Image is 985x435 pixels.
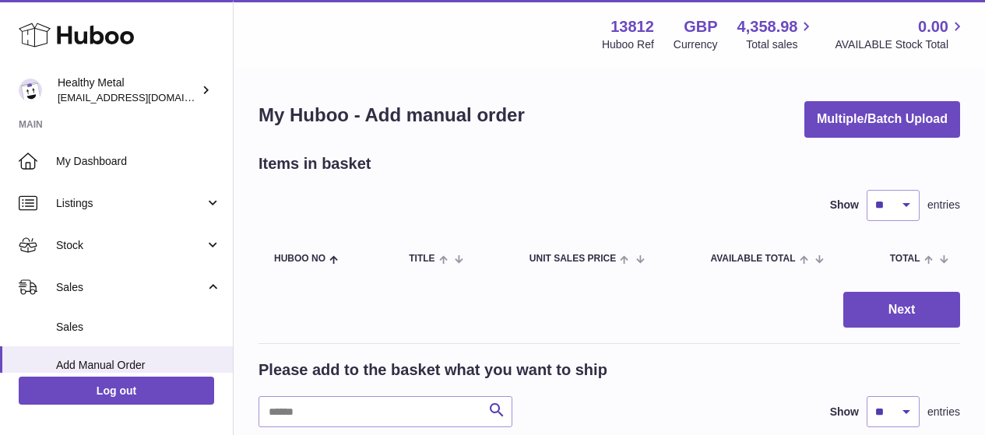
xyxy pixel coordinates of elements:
span: AVAILABLE Total [710,254,795,264]
span: Title [409,254,434,264]
label: Show [830,198,859,212]
label: Show [830,405,859,419]
span: Unit Sales Price [529,254,616,264]
div: Huboo Ref [602,37,654,52]
span: Total sales [746,37,815,52]
span: Huboo no [274,254,325,264]
span: [EMAIL_ADDRESS][DOMAIN_NAME] [58,91,229,103]
div: Currency [674,37,718,52]
a: 4,358.98 Total sales [737,16,816,52]
strong: 13812 [610,16,654,37]
h1: My Huboo - Add manual order [259,103,525,128]
a: Log out [19,377,214,405]
button: Next [843,292,960,328]
span: Add Manual Order [56,358,221,373]
span: Listings [56,196,205,211]
h2: Items in basket [259,153,371,174]
span: Stock [56,238,205,253]
div: Healthy Metal [58,75,198,105]
span: entries [927,198,960,212]
span: 0.00 [918,16,948,37]
a: 0.00 AVAILABLE Stock Total [835,16,966,52]
span: entries [927,405,960,419]
span: My Dashboard [56,154,221,169]
span: Sales [56,280,205,295]
img: internalAdmin-13812@internal.huboo.com [19,79,42,102]
span: AVAILABLE Stock Total [835,37,966,52]
span: 4,358.98 [737,16,798,37]
strong: GBP [684,16,717,37]
span: Sales [56,320,221,335]
h2: Please add to the basket what you want to ship [259,360,607,381]
span: Total [890,254,920,264]
button: Multiple/Batch Upload [804,101,960,138]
